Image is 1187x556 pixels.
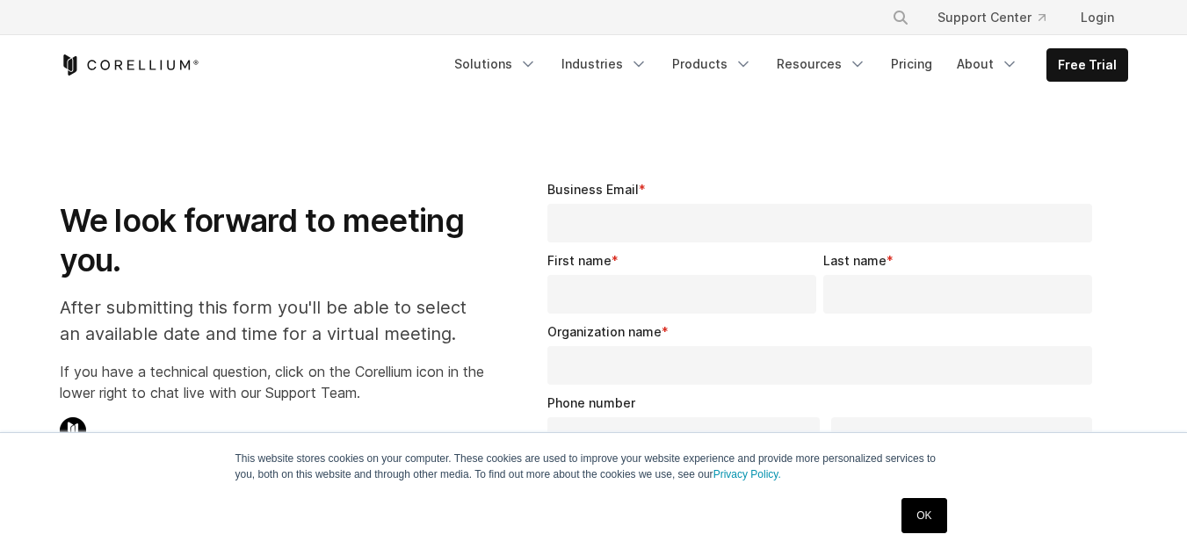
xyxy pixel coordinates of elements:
[885,2,916,33] button: Search
[713,468,781,480] a: Privacy Policy.
[60,417,86,444] img: Corellium Chat Icon
[60,201,484,280] h1: We look forward to meeting you.
[60,294,484,347] p: After submitting this form you'll be able to select an available date and time for a virtual meet...
[444,48,1128,82] div: Navigation Menu
[235,451,952,482] p: This website stores cookies on your computer. These cookies are used to improve your website expe...
[871,2,1128,33] div: Navigation Menu
[923,2,1060,33] a: Support Center
[551,48,658,80] a: Industries
[547,253,612,268] span: First name
[547,395,635,410] span: Phone number
[901,498,946,533] a: OK
[823,253,887,268] span: Last name
[1047,49,1127,81] a: Free Trial
[60,54,199,76] a: Corellium Home
[547,182,639,197] span: Business Email
[1067,2,1128,33] a: Login
[662,48,763,80] a: Products
[444,48,547,80] a: Solutions
[60,361,484,403] p: If you have a technical question, click on the Corellium icon in the lower right to chat live wit...
[547,324,662,339] span: Organization name
[946,48,1029,80] a: About
[880,48,943,80] a: Pricing
[766,48,877,80] a: Resources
